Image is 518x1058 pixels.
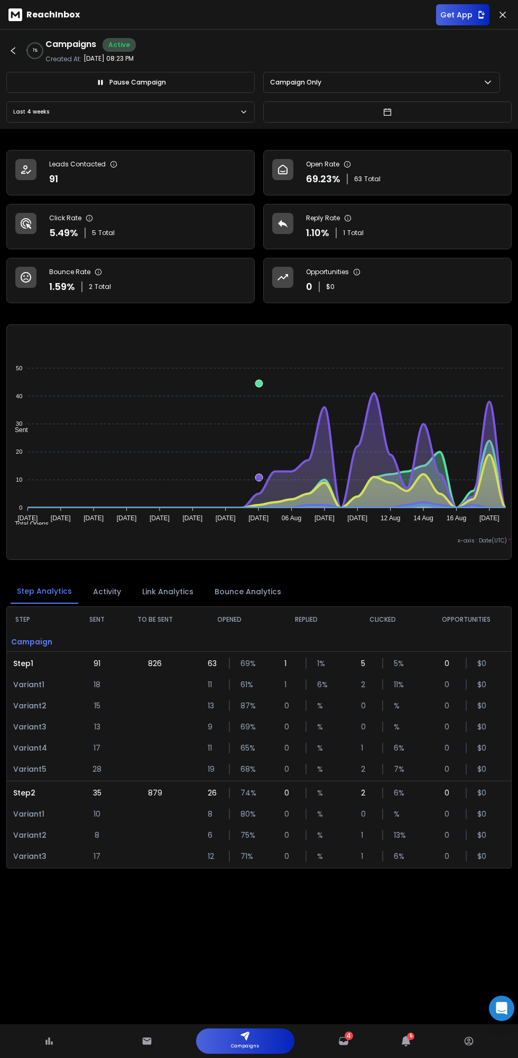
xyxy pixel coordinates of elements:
[16,365,22,371] tspan: 50
[263,258,512,303] a: Opportunities0$0
[191,607,267,632] th: OPENED
[13,679,69,690] p: Variant 1
[394,809,404,819] p: %
[361,830,372,840] p: 1
[445,764,455,774] p: 0
[445,743,455,753] p: 0
[477,679,488,690] p: $ 0
[343,229,345,237] span: 1
[317,809,328,819] p: %
[436,4,489,25] button: Get App
[119,607,191,632] th: TO BE SENT
[477,830,488,840] p: $ 0
[136,580,200,603] button: Link Analytics
[13,851,69,862] p: Variant 3
[95,830,99,840] p: 8
[346,1032,351,1040] span: 4
[394,764,404,774] p: 7 %
[150,514,170,522] tspan: [DATE]
[94,743,100,753] p: 17
[477,851,488,862] p: $ 0
[306,214,340,222] p: Reply Rate
[317,764,328,774] p: %
[284,830,295,840] p: 0
[240,830,251,840] p: 75 %
[317,722,328,732] p: %
[208,830,218,840] p: 6
[317,851,328,862] p: %
[240,788,251,798] p: 74 %
[208,658,218,669] p: 63
[6,204,255,249] a: Click Rate5.49%5Total
[26,8,80,21] p: ReachInbox
[7,537,511,545] p: x-axis : Date(UTC)
[394,658,404,669] p: 5 %
[16,448,22,455] tspan: 20
[95,283,111,291] span: Total
[270,78,326,87] p: Campaign Only
[347,514,367,522] tspan: [DATE]
[93,788,101,798] p: 35
[306,160,339,168] p: Open Rate
[394,722,404,732] p: %
[51,514,71,522] tspan: [DATE]
[7,426,28,434] span: Sent
[284,788,295,798] p: 0
[208,580,288,603] button: Bounce Analytics
[361,700,372,711] p: 0
[6,150,255,195] a: Leads Contacted91
[240,679,251,690] p: 61 %
[148,788,162,798] p: 879
[345,607,421,632] th: CLICKED
[45,55,81,63] p: Created At:
[317,679,328,690] p: 6 %
[19,504,22,511] tspan: 0
[284,809,295,819] p: 0
[394,679,404,690] p: 11 %
[240,658,251,669] p: 69 %
[317,788,328,798] p: %
[13,658,69,669] p: Step 1
[49,279,75,294] p: 1.59 %
[33,48,38,54] p: 1 %
[364,175,381,183] span: Total
[49,160,106,168] p: Leads Contacted
[394,700,404,711] p: %
[6,258,255,303] a: Bounce Rate1.59%2Total
[445,809,455,819] p: 0
[477,788,488,798] p: $ 0
[407,1033,414,1040] span: 5
[13,107,53,117] p: Last 4 weeks
[248,514,269,522] tspan: [DATE]
[208,700,218,711] p: 13
[16,393,22,399] tspan: 40
[284,658,295,669] p: 1
[240,851,251,862] p: 71 %
[84,514,104,522] tspan: [DATE]
[240,700,251,711] p: 87 %
[317,658,328,669] p: 1 %
[361,809,372,819] p: 0
[361,722,372,732] p: 0
[306,226,329,240] p: 1.10 %
[413,514,433,522] tspan: 14 Aug
[361,851,372,862] p: 1
[94,700,100,711] p: 15
[445,788,455,798] p: 0
[421,607,511,632] th: OPPORTUNITIES
[477,722,488,732] p: $ 0
[89,283,92,291] span: 2
[13,722,69,732] p: Variant 3
[231,1041,259,1052] p: Campaigns
[7,632,75,651] p: Campaign
[17,514,38,522] tspan: [DATE]
[45,38,96,52] h1: Campaigns
[182,514,202,522] tspan: [DATE]
[92,764,101,774] p: 28
[381,514,400,522] tspan: 12 Aug
[49,226,78,240] p: 5.49 %
[479,514,499,522] tspan: [DATE]
[317,830,328,840] p: %
[49,268,90,276] p: Bounce Rate
[13,809,69,819] p: Variant 1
